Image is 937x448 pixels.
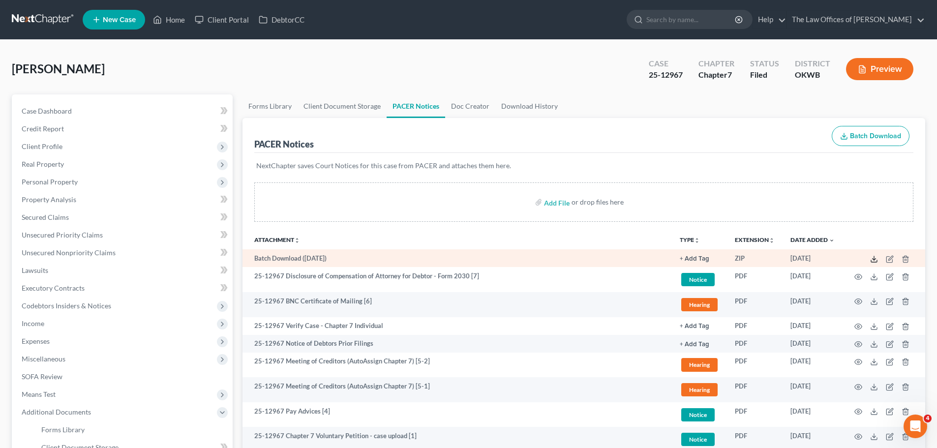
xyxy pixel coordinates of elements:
[680,382,719,398] a: Hearing
[33,421,233,439] a: Forms Library
[680,339,719,348] a: + Add Tag
[22,355,65,363] span: Miscellaneous
[14,262,233,279] a: Lawsuits
[649,69,683,81] div: 25-12967
[22,142,62,150] span: Client Profile
[850,132,901,140] span: Batch Download
[681,298,718,311] span: Hearing
[190,11,254,29] a: Client Portal
[681,408,715,421] span: Notice
[727,353,783,378] td: PDF
[795,58,830,69] div: District
[680,237,700,243] button: TYPEunfold_more
[769,238,775,243] i: unfold_more
[680,323,709,329] button: + Add Tag
[254,138,314,150] div: PACER Notices
[22,107,72,115] span: Case Dashboard
[680,341,709,348] button: + Add Tag
[783,335,843,353] td: [DATE]
[787,11,925,29] a: The Law Offices of [PERSON_NAME]
[783,317,843,335] td: [DATE]
[41,425,85,434] span: Forms Library
[750,69,779,81] div: Filed
[783,292,843,317] td: [DATE]
[727,317,783,335] td: PDF
[680,271,719,288] a: Notice
[298,94,387,118] a: Client Document Storage
[727,249,783,267] td: ZIP
[22,408,91,416] span: Additional Documents
[22,248,116,257] span: Unsecured Nonpriority Claims
[727,292,783,317] td: PDF
[783,402,843,427] td: [DATE]
[681,273,715,286] span: Notice
[750,58,779,69] div: Status
[242,249,672,267] td: Batch Download ([DATE])
[735,236,775,243] a: Extensionunfold_more
[242,94,298,118] a: Forms Library
[795,69,830,81] div: OKWB
[242,317,672,335] td: 25-12967 Verify Case - Chapter 7 Individual
[727,267,783,292] td: PDF
[242,377,672,402] td: 25-12967 Meeting of Creditors (AutoAssign Chapter 7) [5-1]
[22,319,44,328] span: Income
[694,238,700,243] i: unfold_more
[783,353,843,378] td: [DATE]
[254,11,309,29] a: DebtorCC
[727,335,783,353] td: PDF
[242,402,672,427] td: 25-12967 Pay Advices [4]
[14,102,233,120] a: Case Dashboard
[22,160,64,168] span: Real Property
[445,94,495,118] a: Doc Creator
[904,415,927,438] iframe: Intercom live chat
[681,433,715,446] span: Notice
[14,244,233,262] a: Unsecured Nonpriority Claims
[22,372,62,381] span: SOFA Review
[680,357,719,373] a: Hearing
[256,161,911,171] p: NextChapter saves Court Notices for this case from PACER and attaches them here.
[22,231,103,239] span: Unsecured Priority Claims
[242,335,672,353] td: 25-12967 Notice of Debtors Prior Filings
[680,321,719,330] a: + Add Tag
[14,279,233,297] a: Executory Contracts
[680,431,719,448] a: Notice
[22,195,76,204] span: Property Analysis
[681,383,718,396] span: Hearing
[783,377,843,402] td: [DATE]
[22,266,48,274] span: Lawsuits
[846,58,913,80] button: Preview
[495,94,564,118] a: Download History
[680,297,719,313] a: Hearing
[148,11,190,29] a: Home
[753,11,786,29] a: Help
[698,69,734,81] div: Chapter
[22,337,50,345] span: Expenses
[242,292,672,317] td: 25-12967 BNC Certificate of Mailing [6]
[22,178,78,186] span: Personal Property
[783,249,843,267] td: [DATE]
[832,126,909,147] button: Batch Download
[680,254,719,263] a: + Add Tag
[572,197,624,207] div: or drop files here
[681,358,718,371] span: Hearing
[727,377,783,402] td: PDF
[294,238,300,243] i: unfold_more
[680,256,709,262] button: + Add Tag
[649,58,683,69] div: Case
[242,267,672,292] td: 25-12967 Disclosure of Compensation of Attorney for Debtor - Form 2030 [7]
[727,402,783,427] td: PDF
[829,238,835,243] i: expand_more
[790,236,835,243] a: Date Added expand_more
[680,407,719,423] a: Notice
[646,10,736,29] input: Search by name...
[22,284,85,292] span: Executory Contracts
[14,120,233,138] a: Credit Report
[103,16,136,24] span: New Case
[242,353,672,378] td: 25-12967 Meeting of Creditors (AutoAssign Chapter 7) [5-2]
[22,390,56,398] span: Means Test
[22,213,69,221] span: Secured Claims
[254,236,300,243] a: Attachmentunfold_more
[727,70,732,79] span: 7
[14,191,233,209] a: Property Analysis
[14,226,233,244] a: Unsecured Priority Claims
